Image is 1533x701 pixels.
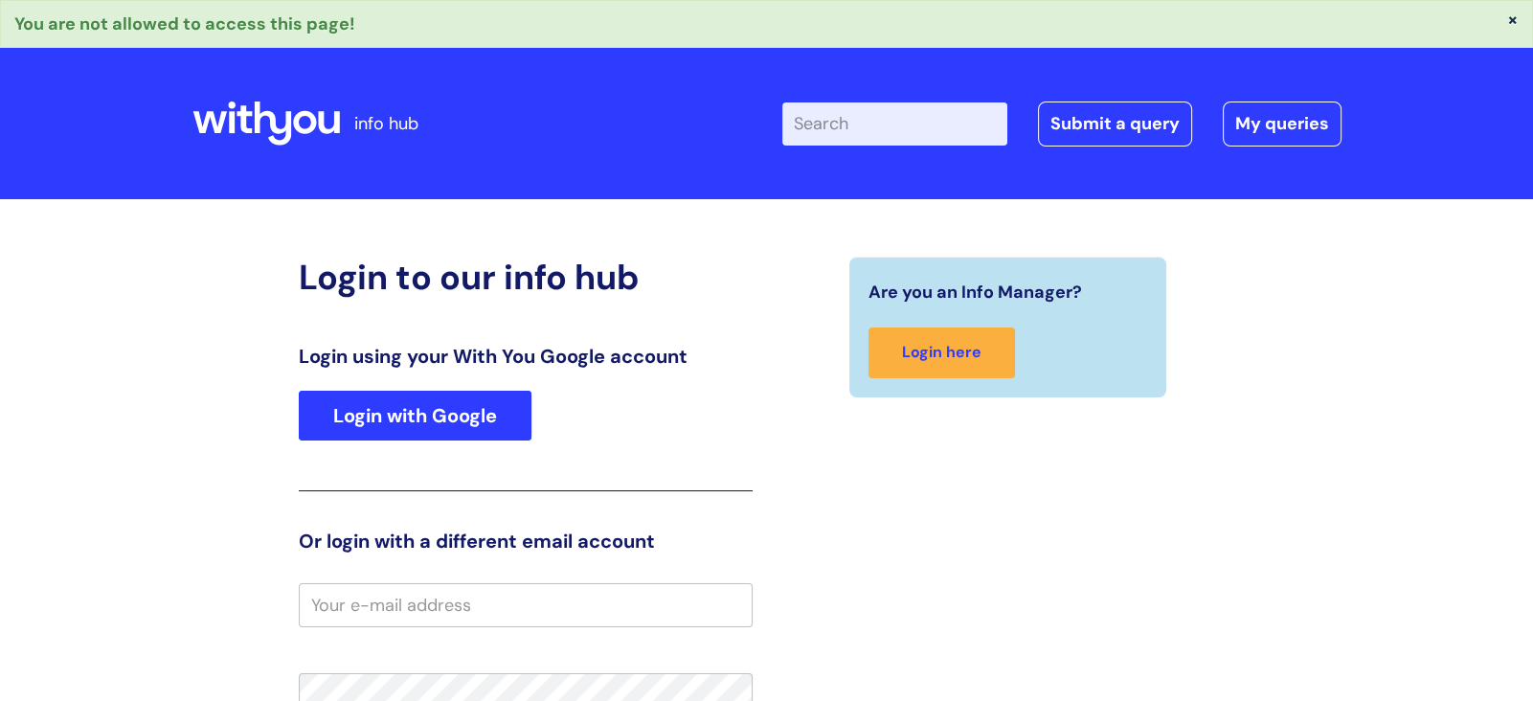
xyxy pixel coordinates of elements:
button: × [1507,11,1519,28]
h3: Or login with a different email account [299,530,753,553]
h2: Login to our info hub [299,257,753,298]
p: info hub [354,108,418,139]
a: Login here [868,328,1015,378]
input: Search [782,102,1007,145]
a: Login with Google [299,391,531,441]
span: Are you an Info Manager? [868,277,1082,307]
a: My queries [1223,102,1341,146]
input: Your e-mail address [299,583,753,627]
h3: Login using your With You Google account [299,345,753,368]
a: Submit a query [1038,102,1192,146]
